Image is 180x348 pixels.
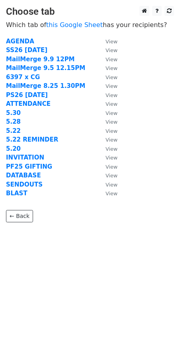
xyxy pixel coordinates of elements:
a: View [98,172,117,179]
small: View [106,182,117,188]
a: View [98,136,117,143]
small: View [106,128,117,134]
a: View [98,91,117,99]
a: AGENDA [6,38,34,45]
small: View [106,65,117,71]
a: MailMerge 8.25 1.30PM [6,82,85,89]
a: View [98,127,117,134]
a: MailMerge 9.5 12.15PM [6,64,85,72]
a: View [98,181,117,188]
a: View [98,38,117,45]
small: View [106,101,117,107]
a: 5.30 [6,109,21,117]
a: ATTENDANCE [6,100,51,107]
h3: Choose tab [6,6,174,17]
a: View [98,118,117,125]
a: View [98,56,117,63]
a: SS26 [DATE] [6,47,47,54]
a: BLAST [6,190,27,197]
small: View [106,191,117,196]
a: View [98,64,117,72]
small: View [106,39,117,45]
a: View [98,145,117,152]
a: MailMerge 9.9 12PM [6,56,75,63]
a: View [98,100,117,107]
a: INVITATION [6,154,44,161]
a: View [98,154,117,161]
a: DATABASE [6,172,41,179]
small: View [106,47,117,53]
a: 5.28 [6,118,21,125]
small: View [106,173,117,179]
small: View [106,92,117,98]
small: View [106,137,117,143]
a: PS26 [DATE] [6,91,48,99]
a: View [98,82,117,89]
a: ← Back [6,210,33,222]
small: View [106,74,117,80]
a: PF25 GIFTING [6,163,52,170]
a: this Google Sheet [46,21,103,29]
a: View [98,109,117,117]
a: View [98,74,117,81]
a: 5.22 [6,127,21,134]
p: Which tab of has your recipients? [6,21,174,29]
a: SENDOUTS [6,181,43,188]
small: View [106,110,117,116]
a: 5.20 [6,145,21,152]
a: View [98,47,117,54]
small: View [106,155,117,161]
a: 5.22 REMINDER [6,136,58,143]
small: View [106,164,117,170]
a: View [98,190,117,197]
small: View [106,146,117,152]
small: View [106,83,117,89]
a: View [98,163,117,170]
small: View [106,56,117,62]
small: View [106,119,117,125]
a: 6397 x CG [6,74,40,81]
